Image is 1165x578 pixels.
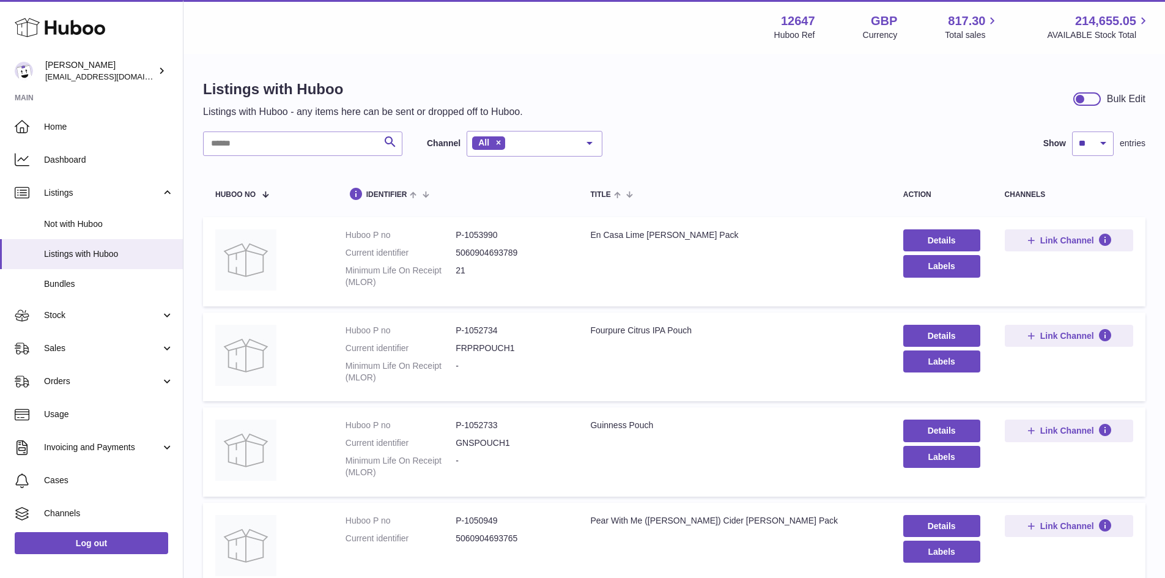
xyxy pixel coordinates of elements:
[903,515,980,537] a: Details
[45,72,180,81] span: [EMAIL_ADDRESS][DOMAIN_NAME]
[781,13,815,29] strong: 12647
[215,515,276,576] img: Pear With Me (Perry) Cider Pinter Pack
[1040,235,1094,246] span: Link Channel
[590,420,878,431] div: Guinness Pouch
[44,154,174,166] span: Dashboard
[346,420,456,431] dt: Huboo P no
[903,255,980,277] button: Labels
[1120,138,1145,149] span: entries
[948,13,985,29] span: 817.30
[903,446,980,468] button: Labels
[590,191,610,199] span: title
[203,105,523,119] p: Listings with Huboo - any items here can be sent or dropped off to Huboo.
[456,325,566,336] dd: P-1052734
[863,29,898,41] div: Currency
[346,229,456,241] dt: Huboo P no
[1005,191,1133,199] div: channels
[456,229,566,241] dd: P-1053990
[903,350,980,372] button: Labels
[456,420,566,431] dd: P-1052733
[945,29,999,41] span: Total sales
[456,515,566,527] dd: P-1050949
[15,62,33,80] img: internalAdmin-12647@internal.huboo.com
[346,343,456,354] dt: Current identifier
[44,508,174,519] span: Channels
[903,541,980,563] button: Labels
[346,515,456,527] dt: Huboo P no
[1040,521,1094,532] span: Link Channel
[203,80,523,99] h1: Listings with Huboo
[903,191,980,199] div: action
[1047,29,1150,41] span: AVAILABLE Stock Total
[44,409,174,420] span: Usage
[871,13,897,29] strong: GBP
[215,325,276,386] img: Fourpure Citrus IPA Pouch
[346,437,456,449] dt: Current identifier
[456,455,566,478] dd: -
[427,138,460,149] label: Channel
[1005,325,1133,347] button: Link Channel
[903,229,980,251] a: Details
[903,325,980,347] a: Details
[1005,420,1133,442] button: Link Channel
[44,376,161,387] span: Orders
[1047,13,1150,41] a: 214,655.05 AVAILABLE Stock Total
[1040,425,1094,436] span: Link Channel
[346,360,456,383] dt: Minimum Life On Receipt (MLOR)
[456,437,566,449] dd: GNSPOUCH1
[44,442,161,453] span: Invoicing and Payments
[903,420,980,442] a: Details
[44,248,174,260] span: Listings with Huboo
[456,360,566,383] dd: -
[945,13,999,41] a: 817.30 Total sales
[456,247,566,259] dd: 5060904693789
[346,533,456,544] dt: Current identifier
[366,191,407,199] span: identifier
[590,229,878,241] div: En Casa Lime [PERSON_NAME] Pack
[1043,138,1066,149] label: Show
[774,29,815,41] div: Huboo Ref
[1107,92,1145,106] div: Bulk Edit
[44,475,174,486] span: Cases
[215,229,276,291] img: En Casa Lime Pinter Pack
[346,265,456,288] dt: Minimum Life On Receipt (MLOR)
[590,325,878,336] div: Fourpure Citrus IPA Pouch
[1005,515,1133,537] button: Link Channel
[456,533,566,544] dd: 5060904693765
[15,532,168,554] a: Log out
[44,278,174,290] span: Bundles
[44,218,174,230] span: Not with Huboo
[215,420,276,481] img: Guinness Pouch
[456,265,566,288] dd: 21
[346,455,456,478] dt: Minimum Life On Receipt (MLOR)
[1040,330,1094,341] span: Link Channel
[44,187,161,199] span: Listings
[44,309,161,321] span: Stock
[44,343,161,354] span: Sales
[1075,13,1136,29] span: 214,655.05
[590,515,878,527] div: Pear With Me ([PERSON_NAME]) Cider [PERSON_NAME] Pack
[478,138,489,147] span: All
[456,343,566,354] dd: FRPRPOUCH1
[45,59,155,83] div: [PERSON_NAME]
[1005,229,1133,251] button: Link Channel
[346,247,456,259] dt: Current identifier
[44,121,174,133] span: Home
[346,325,456,336] dt: Huboo P no
[215,191,256,199] span: Huboo no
